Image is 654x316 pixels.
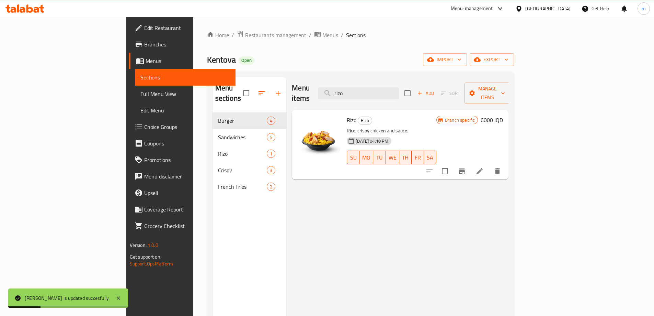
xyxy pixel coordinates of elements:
button: WE [386,151,399,164]
span: TH [402,153,409,163]
nav: breadcrumb [207,31,514,40]
button: MO [359,151,373,164]
span: Add [416,89,435,97]
button: TH [399,151,412,164]
span: 2 [267,184,275,190]
a: Coupons [129,135,236,152]
span: Crispy [218,166,267,174]
span: Rizo [347,115,356,125]
div: Rizo1 [213,145,287,162]
button: Add [415,88,437,99]
span: Branch specific [442,117,478,123]
span: Get support on: [130,252,161,261]
div: Rizo [358,117,372,125]
li: / [341,31,343,39]
span: SA [427,153,434,163]
button: import [423,53,467,66]
span: Edit Restaurant [144,24,230,32]
span: m [642,5,646,12]
span: Manage items [470,85,505,102]
div: items [267,117,275,125]
span: Sort sections [253,85,270,101]
button: delete [489,163,506,179]
span: Grocery Checklist [144,222,230,230]
a: Coverage Report [129,201,236,218]
span: Rizo [218,150,267,158]
span: Branches [144,40,230,48]
h2: Menu items [292,83,310,103]
span: 1 [267,151,275,157]
nav: Menu sections [213,110,287,198]
span: SU [350,153,357,163]
span: WE [389,153,397,163]
div: items [267,150,275,158]
span: Select section first [437,88,464,99]
span: Sandwiches [218,133,267,141]
button: export [470,53,514,66]
a: Menus [314,31,338,40]
div: Open [239,56,254,65]
span: Version: [130,241,147,250]
div: Crispy3 [213,162,287,178]
button: SA [424,151,436,164]
button: Manage items [464,83,510,104]
div: French Fries2 [213,178,287,195]
input: search [318,87,399,99]
span: Sections [346,31,366,39]
a: Choice Groups [129,119,236,135]
a: Support.OpsPlatform [130,259,173,268]
span: Restaurants management [245,31,306,39]
span: Sections [140,73,230,81]
div: items [267,166,275,174]
a: Edit Menu [135,102,236,119]
span: 3 [267,167,275,174]
span: Menu disclaimer [144,172,230,181]
span: Choice Groups [144,123,230,131]
span: Add item [415,88,437,99]
span: French Fries [218,183,267,191]
a: Restaurants management [237,31,306,40]
p: Rice, crispy chicken and sauce. [347,127,436,135]
div: [GEOGRAPHIC_DATA] [525,5,571,12]
span: Coverage Report [144,205,230,214]
span: Menus [146,57,230,65]
span: TU [376,153,383,163]
span: Burger [218,117,267,125]
span: 1.0.0 [148,241,158,250]
a: Upsell [129,185,236,201]
button: FR [412,151,424,164]
span: Select all sections [239,86,253,100]
span: export [475,55,508,64]
span: Open [239,57,254,63]
button: Branch-specific-item [454,163,470,179]
a: Promotions [129,152,236,168]
a: Menus [129,53,236,69]
span: Edit Menu [140,106,230,115]
span: Promotions [144,156,230,164]
span: Full Menu View [140,90,230,98]
div: Burger4 [213,112,287,129]
h6: 6000 IQD [481,115,503,125]
span: Select section [400,86,415,100]
span: Kentova [207,52,236,67]
div: items [267,133,275,141]
span: MO [362,153,370,163]
a: Edit Restaurant [129,20,236,36]
div: Sandwiches5 [213,129,287,145]
img: Rizo [297,115,341,159]
li: / [309,31,311,39]
div: Menu-management [451,4,493,13]
div: [PERSON_NAME] is updated succesfully [25,294,109,302]
span: FR [414,153,421,163]
a: Edit menu item [475,167,484,175]
button: Add section [270,85,286,101]
span: Menus [322,31,338,39]
span: [DATE] 04:10 PM [353,138,391,144]
span: Upsell [144,189,230,197]
button: SU [347,151,359,164]
a: Sections [135,69,236,86]
div: items [267,183,275,191]
a: Menu disclaimer [129,168,236,185]
span: 5 [267,134,275,141]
